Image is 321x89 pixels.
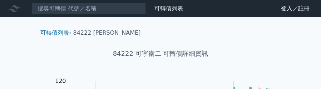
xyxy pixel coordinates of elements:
a: 可轉債列表 [40,29,69,36]
a: 登入／註冊 [275,3,315,14]
input: 搜尋可轉債 代號／名稱 [31,3,146,15]
h1: 84222 可寧衛二 可轉債詳細資訊 [35,49,286,59]
a: 可轉債列表 [154,5,183,12]
tspan: 120 [55,78,66,84]
li: 84222 [PERSON_NAME] [73,29,141,37]
li: › [40,29,71,37]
